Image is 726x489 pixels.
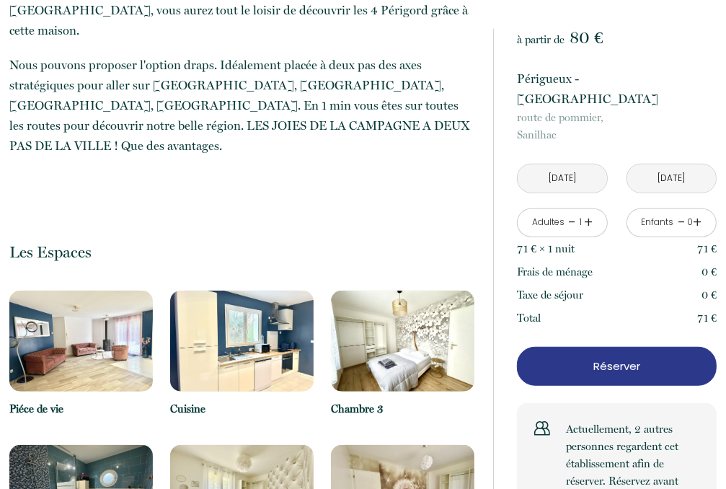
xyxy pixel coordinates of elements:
p: Frais de ménage [517,263,593,281]
p: 71 € × 1 nuit [517,240,575,257]
img: 17033541740078.jpg [170,291,314,392]
div: Adultes [532,216,565,229]
a: - [568,211,576,234]
p: Total [517,309,541,327]
div: Enfants [641,216,673,229]
p: 0 € [701,263,717,281]
p: Taxe de séjour [517,286,583,304]
img: users [534,420,550,436]
p: Nous pouvons proposer l'option draps. Idéalement placée à deux pas des axes stratégiques pour all... [9,55,474,156]
span: route de pommier, [517,109,716,126]
p: Cuisine [170,400,314,418]
p: 71 € [697,240,717,257]
span: à partir de [517,33,565,46]
div: 1 [577,216,584,229]
input: Arrivée [518,164,606,193]
button: Réserver [517,347,716,386]
p: Sanilhac [517,109,716,144]
p: Piéce de vie [9,400,153,418]
div: 0 [686,216,693,229]
img: 17033541504206.jpg [9,291,153,392]
p: 71 € [697,309,717,327]
a: - [678,211,686,234]
p: Chambre 3 [331,400,474,418]
img: 17033542452024.jpg [331,291,474,392]
p: 0 € [701,286,717,304]
p: Réserver [522,358,711,375]
span: 80 € [570,27,603,48]
p: Les Espaces [9,242,474,262]
input: Départ [627,164,716,193]
p: Périgueux - [GEOGRAPHIC_DATA] [517,69,716,109]
a: + [694,211,702,234]
a: + [584,211,593,234]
